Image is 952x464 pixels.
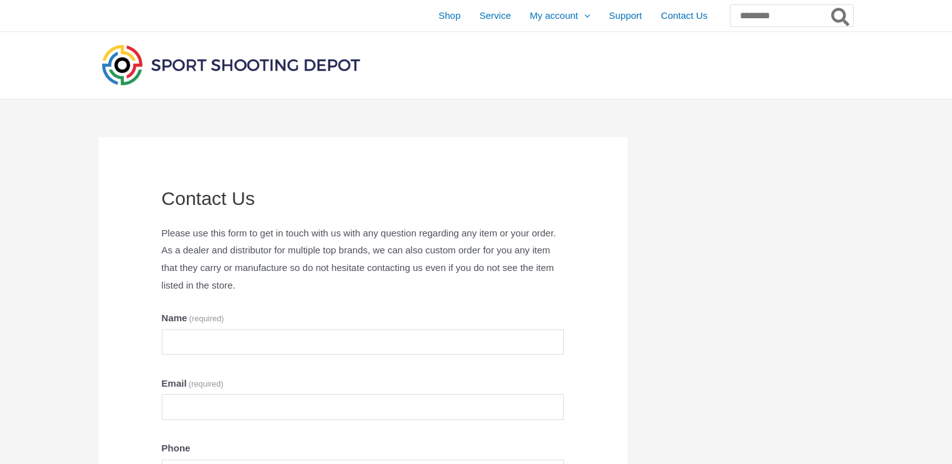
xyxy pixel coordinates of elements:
h1: Contact Us [162,187,564,210]
span: (required) [189,314,224,323]
p: Please use this form to get in touch with us with any question regarding any item or your order. ... [162,224,564,294]
button: Search [829,5,853,26]
img: Sport Shooting Depot [99,41,363,88]
label: Phone [162,439,564,457]
label: Name [162,309,564,327]
span: (required) [189,379,223,389]
label: Email [162,375,564,392]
